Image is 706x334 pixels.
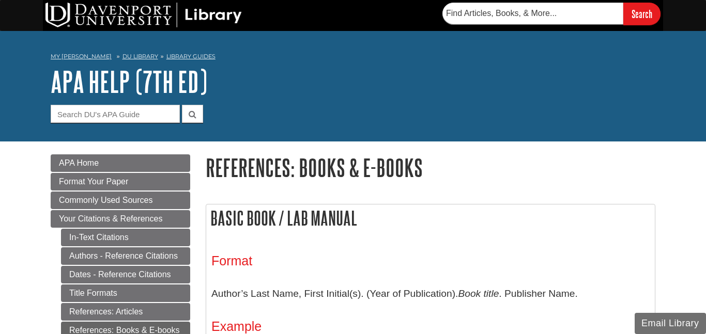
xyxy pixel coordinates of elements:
[458,288,499,299] i: Book title
[51,105,180,123] input: Search DU's APA Guide
[51,154,190,172] a: APA Home
[211,253,650,268] h3: Format
[51,52,112,61] a: My [PERSON_NAME]
[206,204,655,232] h2: Basic Book / Lab Manual
[211,319,650,334] h3: Example
[61,229,190,246] a: In-Text Citations
[45,3,242,27] img: DU Library
[59,214,162,223] span: Your Citations & References
[635,313,706,334] button: Email Library
[59,158,99,167] span: APA Home
[211,279,650,309] p: Author’s Last Name, First Initial(s). (Year of Publication). . Publisher Name.
[59,196,152,204] span: Commonly Used Sources
[61,303,190,321] a: References: Articles
[51,173,190,190] a: Format Your Paper
[442,3,623,24] input: Find Articles, Books, & More...
[623,3,661,25] input: Search
[442,3,661,25] form: Searches DU Library's articles, books, and more
[122,53,158,60] a: DU Library
[61,284,190,302] a: Title Formats
[59,177,128,186] span: Format Your Paper
[51,210,190,228] a: Your Citations & References
[51,50,655,66] nav: breadcrumb
[61,266,190,283] a: Dates - Reference Citations
[51,66,207,98] a: APA Help (7th Ed)
[206,154,655,181] h1: References: Books & E-books
[51,192,190,209] a: Commonly Used Sources
[166,53,216,60] a: Library Guides
[61,247,190,265] a: Authors - Reference Citations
